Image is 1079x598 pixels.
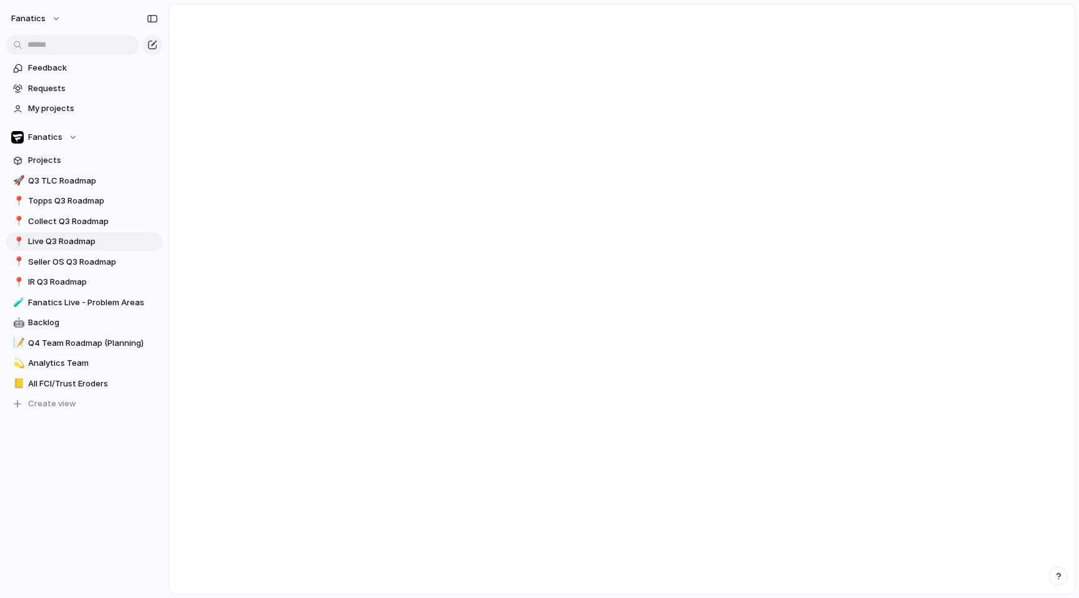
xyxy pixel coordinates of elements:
div: 🚀 [13,174,22,188]
div: 📍 [13,235,22,249]
button: 📍 [11,195,24,207]
button: fanatics [6,9,67,29]
a: 📍Topps Q3 Roadmap [6,192,162,210]
a: 📝Q4 Team Roadmap (Planning) [6,334,162,353]
div: 💫 [13,356,22,371]
button: 🤖 [11,316,24,329]
button: 📝 [11,337,24,350]
a: 📒All FCI/Trust Eroders [6,375,162,393]
a: Requests [6,79,162,98]
span: Analytics Team [28,357,158,370]
span: My projects [28,102,158,115]
a: 📍Live Q3 Roadmap [6,232,162,251]
button: Create view [6,395,162,413]
a: 🚀Q3 TLC Roadmap [6,172,162,190]
span: Requests [28,82,158,95]
span: Backlog [28,316,158,329]
div: 📍 [13,255,22,269]
span: Seller OS Q3 Roadmap [28,256,158,268]
a: Projects [6,151,162,170]
a: 💫Analytics Team [6,354,162,373]
span: All FCI/Trust Eroders [28,378,158,390]
a: 🧪Fanatics Live - Problem Areas [6,293,162,312]
span: Collect Q3 Roadmap [28,215,158,228]
a: 🤖Backlog [6,313,162,332]
div: 📍 [13,275,22,290]
button: 📒 [11,378,24,390]
span: Fanatics Live - Problem Areas [28,297,158,309]
span: Q4 Team Roadmap (Planning) [28,337,158,350]
a: 📍Collect Q3 Roadmap [6,212,162,231]
div: 📍 [13,194,22,208]
span: Live Q3 Roadmap [28,235,158,248]
span: Q3 TLC Roadmap [28,175,158,187]
button: 🧪 [11,297,24,309]
div: 🧪 [13,295,22,310]
span: IR Q3 Roadmap [28,276,158,288]
div: 📍 [13,214,22,228]
button: 📍 [11,256,24,268]
span: Fanatics [28,131,62,144]
span: Projects [28,154,158,167]
button: 🚀 [11,175,24,187]
span: Feedback [28,62,158,74]
a: Feedback [6,59,162,77]
button: Fanatics [6,128,162,147]
a: My projects [6,99,162,118]
div: 📝 [13,336,22,350]
div: 🤖 [13,316,22,330]
button: 📍 [11,235,24,248]
button: 📍 [11,276,24,288]
button: 📍 [11,215,24,228]
a: 📍IR Q3 Roadmap [6,273,162,292]
span: fanatics [11,12,46,25]
a: 📍Seller OS Q3 Roadmap [6,253,162,272]
button: 💫 [11,357,24,370]
div: 📒 [13,376,22,391]
span: Create view [28,398,76,410]
span: Topps Q3 Roadmap [28,195,158,207]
